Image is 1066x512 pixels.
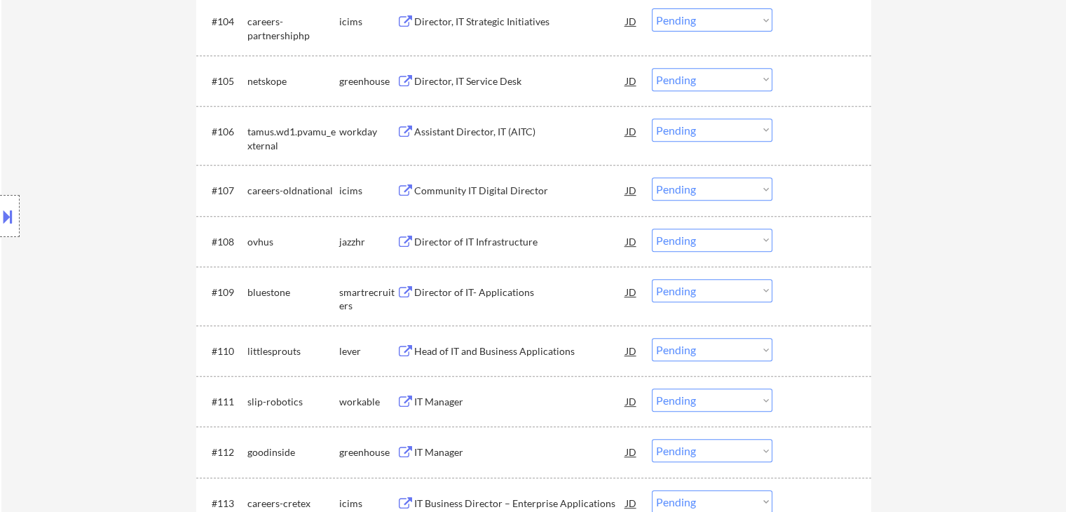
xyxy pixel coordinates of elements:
div: bluestone [247,285,339,299]
div: careers-oldnational [247,184,339,198]
div: icims [339,497,397,511]
div: greenhouse [339,445,397,459]
div: JD [624,338,638,363]
div: JD [624,279,638,304]
div: Head of IT and Business Applications [414,344,626,358]
div: #113 [212,497,236,511]
div: JD [624,229,638,254]
div: jazzhr [339,235,397,249]
div: slip-robotics [247,395,339,409]
div: careers-cretex [247,497,339,511]
div: careers-partnershiphp [247,15,339,42]
div: JD [624,68,638,93]
div: Community IT Digital Director [414,184,626,198]
div: Director, IT Strategic Initiatives [414,15,626,29]
div: icims [339,15,397,29]
div: IT Business Director – Enterprise Applications [414,497,626,511]
div: smartrecruiters [339,285,397,313]
div: Director of IT- Applications [414,285,626,299]
div: JD [624,119,638,144]
div: #110 [212,344,236,358]
div: JD [624,177,638,203]
div: workday [339,125,397,139]
div: netskope [247,74,339,88]
div: ovhus [247,235,339,249]
div: JD [624,439,638,464]
div: #111 [212,395,236,409]
div: #112 [212,445,236,459]
div: JD [624,389,638,414]
div: lever [339,344,397,358]
div: tamus.wd1.pvamu_external [247,125,339,152]
div: greenhouse [339,74,397,88]
div: workable [339,395,397,409]
div: Assistant Director, IT (AITC) [414,125,626,139]
div: #105 [212,74,236,88]
div: #104 [212,15,236,29]
div: IT Manager [414,445,626,459]
div: IT Manager [414,395,626,409]
div: JD [624,8,638,34]
div: Director, IT Service Desk [414,74,626,88]
div: icims [339,184,397,198]
div: Director of IT Infrastructure [414,235,626,249]
div: littlesprouts [247,344,339,358]
div: goodinside [247,445,339,459]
